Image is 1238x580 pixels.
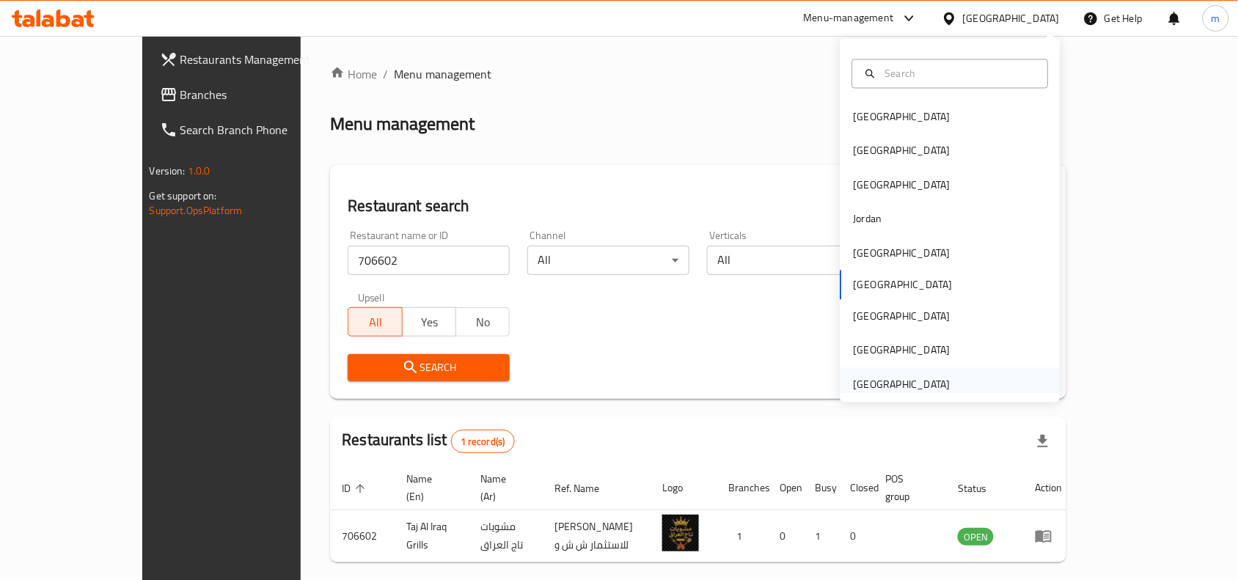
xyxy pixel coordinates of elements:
td: 1 [803,510,838,562]
li: / [383,65,388,83]
span: Name (Ar) [480,470,525,505]
input: Search for restaurant name or ID.. [348,246,510,275]
div: [GEOGRAPHIC_DATA] [854,376,951,392]
a: Search Branch Phone [148,112,349,147]
a: Support.OpsPlatform [150,201,243,220]
h2: Menu management [330,112,475,136]
div: All [707,246,869,275]
div: [GEOGRAPHIC_DATA] [854,309,951,325]
button: Search [348,354,510,381]
div: Menu-management [804,10,894,27]
span: Branches [180,86,337,103]
span: Status [958,480,1006,497]
button: No [455,307,510,337]
span: Restaurants Management [180,51,337,68]
span: Yes [409,312,450,333]
a: Restaurants Management [148,42,349,77]
a: Home [330,65,377,83]
div: [GEOGRAPHIC_DATA] [854,143,951,159]
span: ID [342,480,370,497]
div: OPEN [958,528,994,546]
div: All [527,246,689,275]
a: Branches [148,77,349,112]
div: Total records count [451,430,515,453]
h2: Restaurant search [348,195,1049,217]
td: مشويات تاج العراق [469,510,543,562]
span: Search Branch Phone [180,121,337,139]
span: Menu management [394,65,491,83]
input: Search [879,65,1039,81]
td: 706602 [330,510,395,562]
div: [GEOGRAPHIC_DATA] [854,109,951,125]
span: Name (En) [406,470,451,505]
td: Taj Al Iraq Grills [395,510,469,562]
label: Upsell [358,293,385,303]
span: OPEN [958,529,994,546]
div: Export file [1025,424,1061,459]
th: Action [1023,466,1074,510]
span: Ref. Name [554,480,618,497]
th: Busy [803,466,838,510]
th: Open [768,466,803,510]
span: Version: [150,161,186,180]
div: [GEOGRAPHIC_DATA] [854,177,951,193]
span: No [462,312,504,333]
span: POS group [885,470,928,505]
h2: Restaurants list [342,429,514,453]
td: 1 [717,510,768,562]
div: [GEOGRAPHIC_DATA] [854,245,951,261]
span: Get support on: [150,186,217,205]
table: enhanced table [330,466,1074,562]
div: [GEOGRAPHIC_DATA] [854,342,951,359]
div: Jordan [854,211,882,227]
div: Menu [1035,527,1062,545]
th: Closed [838,466,873,510]
td: 0 [838,510,873,562]
span: All [354,312,396,333]
img: Taj Al Iraq Grills [662,515,699,551]
th: Logo [651,466,717,510]
span: 1.0.0 [188,161,210,180]
button: Yes [402,307,456,337]
nav: breadcrumb [330,65,1066,83]
td: 0 [768,510,803,562]
td: [PERSON_NAME] للاستثمار ش ش و [543,510,651,562]
span: m [1212,10,1220,26]
th: Branches [717,466,768,510]
span: 1 record(s) [452,435,514,449]
span: Search [359,359,498,377]
button: All [348,307,402,337]
div: [GEOGRAPHIC_DATA] [963,10,1060,26]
